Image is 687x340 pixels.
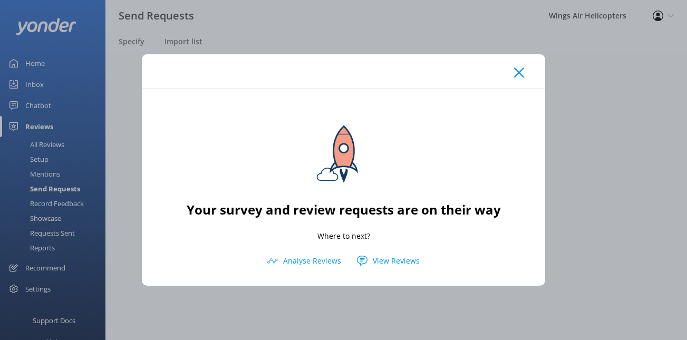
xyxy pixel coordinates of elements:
h2: Your survey and review requests are on their way [187,200,501,220]
p: Where to next? [317,230,370,242]
button: Analyse Reviews [259,253,349,269]
button: View Reviews [349,253,428,269]
button: Close [514,67,524,78]
img: sending... [296,105,391,200]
